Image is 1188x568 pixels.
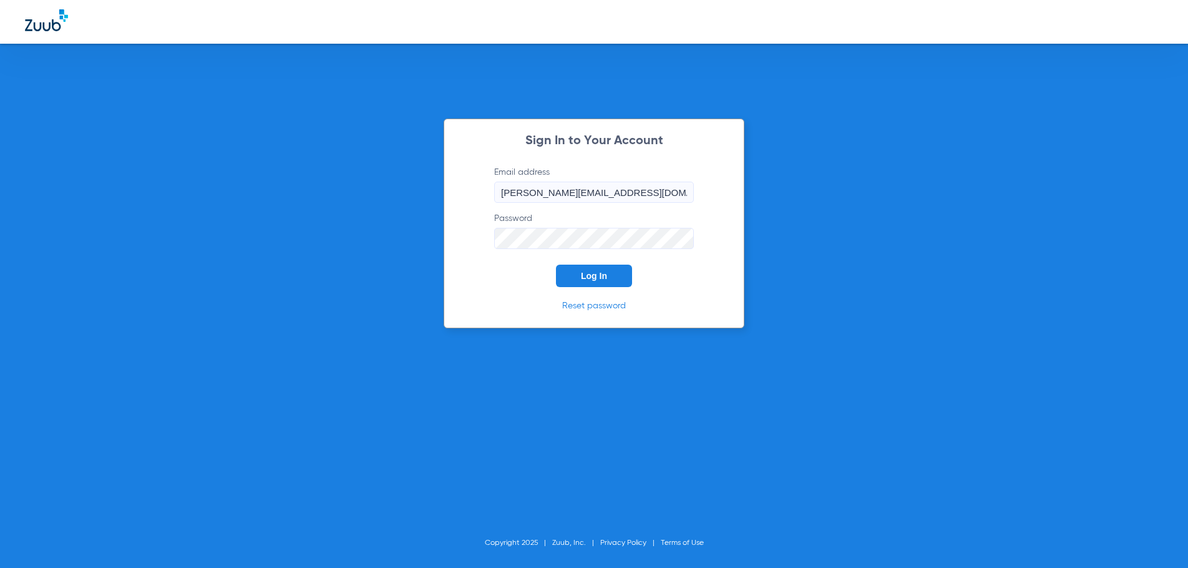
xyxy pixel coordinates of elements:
a: Terms of Use [661,539,704,547]
img: Zuub Logo [25,9,68,31]
input: Password [494,228,694,249]
a: Reset password [562,301,626,310]
label: Password [494,212,694,249]
span: Log In [581,271,607,281]
button: Log In [556,265,632,287]
a: Privacy Policy [600,539,646,547]
li: Zuub, Inc. [552,537,600,549]
h2: Sign In to Your Account [475,135,713,147]
input: Email address [494,182,694,203]
li: Copyright 2025 [485,537,552,549]
label: Email address [494,166,694,203]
